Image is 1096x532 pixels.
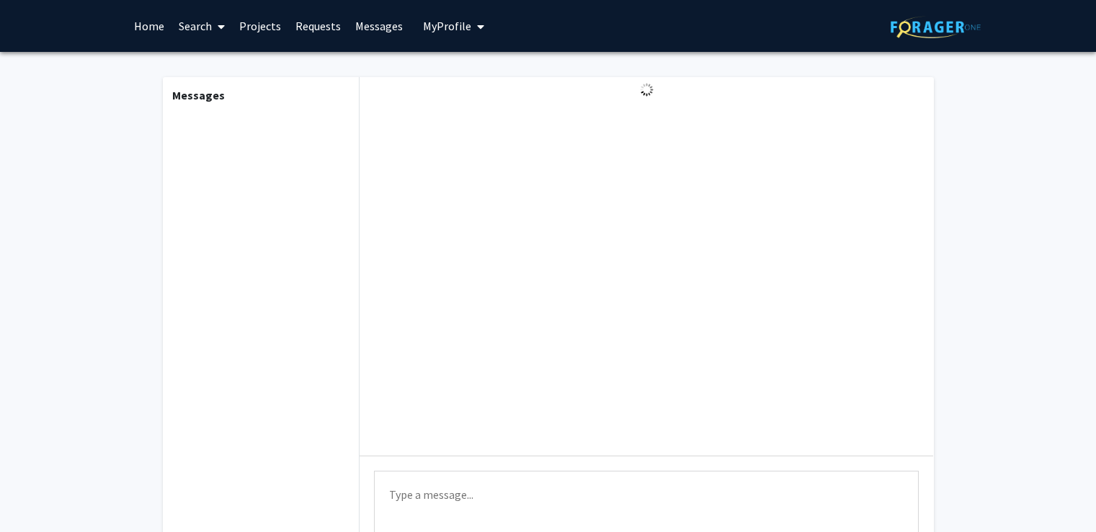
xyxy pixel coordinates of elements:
[232,1,288,51] a: Projects
[891,16,981,38] img: ForagerOne Logo
[423,19,471,33] span: My Profile
[634,77,659,102] img: Loading
[127,1,171,51] a: Home
[171,1,232,51] a: Search
[348,1,410,51] a: Messages
[172,88,225,102] b: Messages
[288,1,348,51] a: Requests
